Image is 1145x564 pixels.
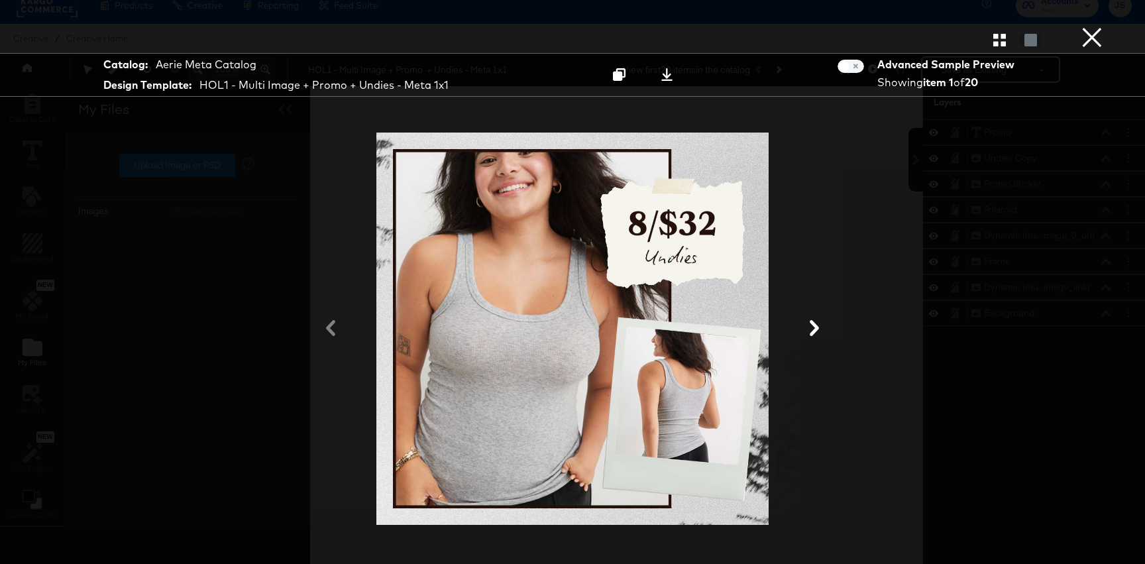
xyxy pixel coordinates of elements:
[199,78,449,93] div: HOL1 - Multi Image + Promo + Undies - Meta 1x1
[923,76,954,89] strong: item 1
[877,57,1019,72] div: Advanced Sample Preview
[965,76,978,89] strong: 20
[877,75,1019,90] div: Showing of
[103,57,148,72] strong: Catalog:
[156,57,256,72] div: Aerie Meta Catalog
[103,78,191,93] strong: Design Template:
